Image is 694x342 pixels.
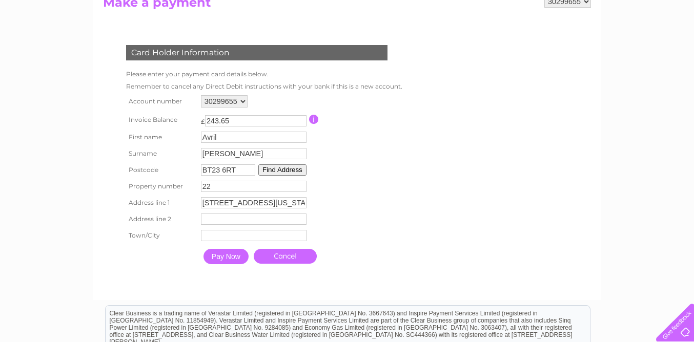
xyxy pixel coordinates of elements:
[258,164,307,176] button: Find Address
[201,113,205,125] td: £
[124,129,198,145] th: First name
[501,5,571,18] a: 0333 014 3131
[605,44,620,51] a: Blog
[124,80,405,93] td: Remember to cancel any Direct Debit instructions with your bank if this is a new account.
[568,44,599,51] a: Telecoms
[124,211,198,227] th: Address line 2
[24,27,76,58] img: logo.png
[124,162,198,178] th: Postcode
[660,44,684,51] a: Log out
[539,44,562,51] a: Energy
[124,68,405,80] td: Please enter your payment card details below.
[124,227,198,244] th: Town/City
[124,93,198,110] th: Account number
[626,44,651,51] a: Contact
[514,44,533,51] a: Water
[124,178,198,195] th: Property number
[126,45,387,60] div: Card Holder Information
[309,115,319,124] input: Information
[124,145,198,162] th: Surname
[124,195,198,211] th: Address line 1
[124,110,198,129] th: Invoice Balance
[106,6,590,50] div: Clear Business is a trading name of Verastar Limited (registered in [GEOGRAPHIC_DATA] No. 3667643...
[254,249,317,264] a: Cancel
[203,249,249,264] input: Pay Now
